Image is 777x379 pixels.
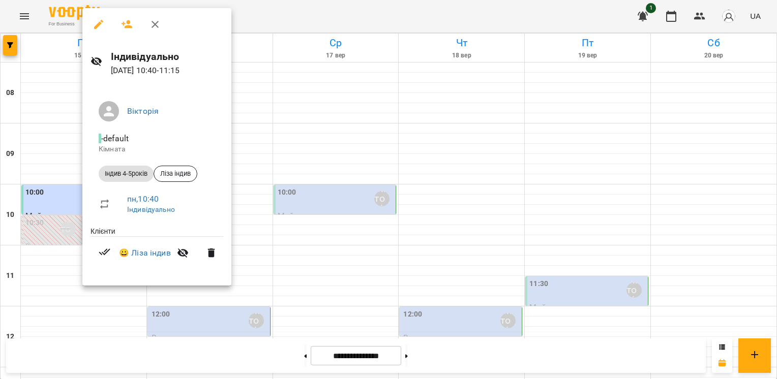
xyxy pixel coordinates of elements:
span: Індив 4-5років [99,169,154,178]
a: 😀 Ліза індив [119,247,171,259]
ul: Клієнти [91,226,223,273]
p: Кімната [99,144,215,154]
a: Індивідуально [127,205,175,213]
p: [DATE] 10:40 - 11:15 [111,65,224,77]
span: Ліза індив [154,169,197,178]
h6: Індивідуально [111,49,224,65]
a: Вікторія [127,106,159,116]
svg: Візит сплачено [99,246,111,258]
div: Ліза індив [154,166,197,182]
span: - default [99,134,131,143]
a: пн , 10:40 [127,194,159,204]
